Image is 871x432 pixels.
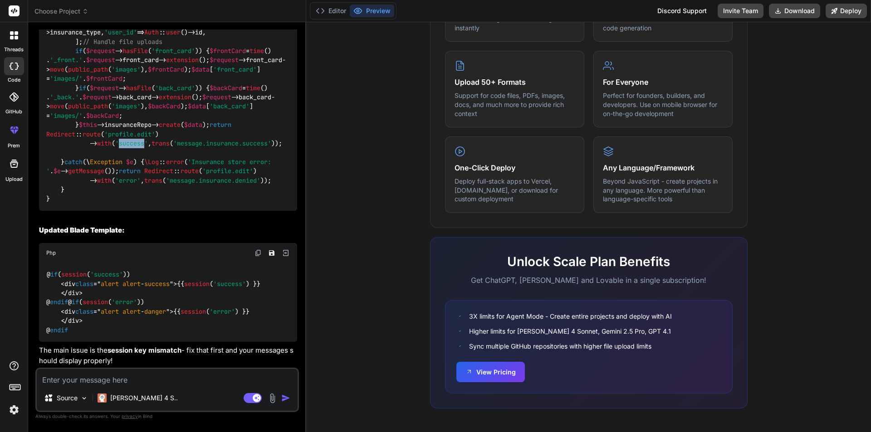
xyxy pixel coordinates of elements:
[79,121,97,129] span: $this
[210,102,250,111] span: 'back_card'
[210,121,231,129] span: return
[50,271,58,279] span: if
[603,162,723,173] h4: Any Language/Framework
[213,280,246,288] span: 'success'
[104,130,155,138] span: 'profile.edit'
[104,29,137,37] span: 'user_id'
[86,112,119,120] span: $backCard
[769,4,820,18] button: Download
[210,47,246,55] span: $frontCard
[50,102,64,111] span: move
[86,56,115,64] span: $request
[80,394,88,402] img: Pick Models
[152,139,170,147] span: trans
[181,307,206,316] span: session
[35,412,299,421] p: Always double-check its answers. Your in Bind
[826,4,867,18] button: Deploy
[86,75,122,83] span: $frontCard
[46,249,56,257] span: Php
[144,280,170,288] span: success
[155,84,195,92] span: 'back_card'
[210,84,242,92] span: $backCard
[68,167,104,175] span: getMessage
[75,307,173,316] span: =" - ">
[90,84,119,92] span: $request
[101,307,119,316] span: alert
[75,47,83,55] span: if
[126,158,133,166] span: $e
[265,247,278,259] button: Save file
[184,280,210,288] span: session
[50,93,79,101] span: '_back.'
[603,177,723,204] p: Beyond JavaScript - create projects in any language. More powerful than language-specific tools
[159,93,191,101] span: extension
[83,38,162,46] span: // Handle file uploads
[39,345,297,366] p: The main issue is the - fix that first and your messages should display properly!
[166,29,181,37] span: user
[122,47,148,55] span: hasFile
[50,65,64,73] span: move
[144,158,159,166] span: \Log
[50,56,83,64] span: '_front.'
[159,121,181,129] span: create
[4,46,24,53] label: threads
[101,280,119,288] span: alert
[39,226,125,234] strong: Updated Blade Template:
[455,91,575,118] p: Support for code files, PDFs, images, docs, and much more to provide rich context
[112,65,141,73] span: 'images'
[115,176,141,184] span: 'error'
[210,307,235,316] span: 'error'
[50,298,68,306] span: endif
[97,139,112,147] span: with
[246,84,260,92] span: time
[144,307,166,316] span: danger
[108,346,181,354] strong: session key mismatch
[83,93,112,101] span: $request
[83,130,101,138] span: route
[213,65,257,73] span: 'front_card'
[210,56,239,64] span: $request
[350,5,394,17] button: Preview
[46,158,275,175] span: 'Insurance store error: '
[282,249,290,257] img: Open in Browser
[469,341,651,351] span: Sync multiple GitHub repositories with higher file upload limits
[144,167,173,175] span: Redirect
[86,47,115,55] span: $request
[181,167,199,175] span: route
[603,91,723,118] p: Perfect for founders, builders, and developers. Use on mobile browser for on-the-go development
[152,47,195,55] span: 'front_card'
[312,5,350,17] button: Editor
[75,280,177,288] span: =" - ">
[64,158,83,166] span: catch
[603,77,723,87] h4: For Everyone
[90,158,122,166] span: Exception
[455,77,575,87] h4: Upload 50+ Formats
[148,102,181,111] span: $backCard
[6,402,22,417] img: settings
[184,121,202,129] span: $data
[455,162,575,173] h4: One-Click Deploy
[718,4,763,18] button: Invite Team
[122,413,138,419] span: privacy
[46,130,75,138] span: Redirect
[34,7,88,16] span: Choose Project
[115,139,148,147] span: 'success'
[445,275,733,286] p: Get ChatGPT, [PERSON_NAME] and Lovable in a single subscription!
[75,307,93,316] span: class
[455,177,575,204] p: Deploy full-stack apps to Vercel, [DOMAIN_NAME], or download for custom deployment
[166,158,184,166] span: error
[122,280,141,288] span: alert
[166,176,260,184] span: 'message.insurance.denied'
[445,252,733,271] h2: Unlock Scale Plan Benefits
[254,249,262,257] img: copy
[68,65,108,73] span: public_path
[202,167,253,175] span: 'profile.edit'
[119,167,141,175] span: return
[173,139,271,147] span: 'message.insurance.success'
[652,4,712,18] div: Discord Support
[97,176,112,184] span: with
[46,270,260,335] code: @ ( ( )) <div {{ ( ) }} </div> @ @ ( ( )) <div {{ ( ) }} </div> @
[267,393,278,403] img: attachment
[250,47,264,55] span: time
[126,84,152,92] span: hasFile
